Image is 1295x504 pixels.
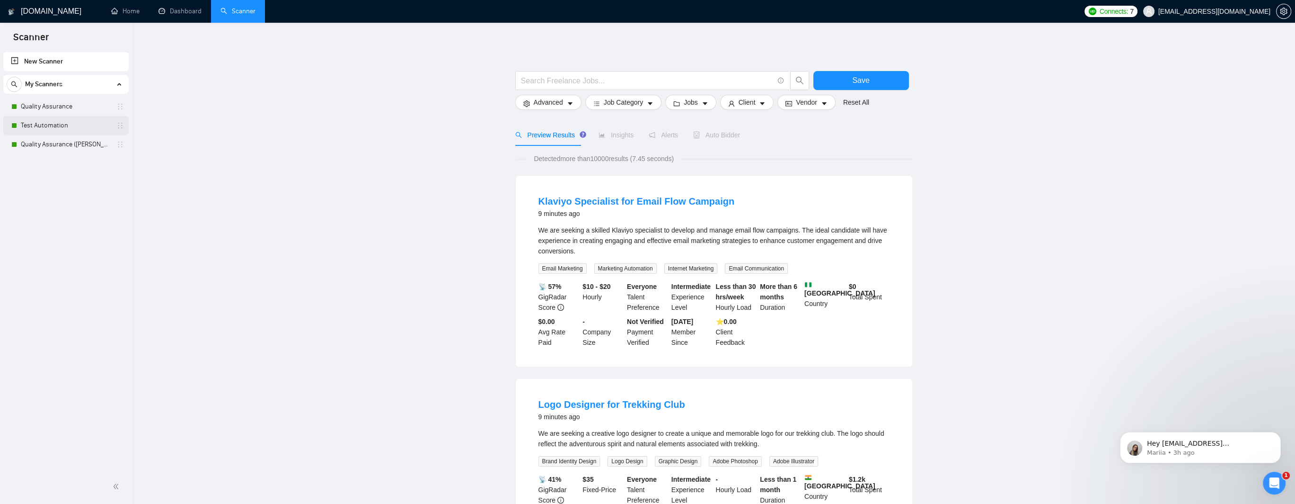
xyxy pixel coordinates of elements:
span: setting [523,100,530,107]
b: Everyone [627,476,657,483]
b: Not Verified [627,318,664,325]
input: Search Freelance Jobs... [521,75,774,87]
div: Client Feedback [714,316,758,348]
span: bars [593,100,600,107]
span: Email Marketing [538,263,587,274]
iframe: Intercom notifications message [1106,412,1295,478]
span: holder [116,141,124,148]
span: Marketing Automation [594,263,657,274]
div: Experience Level [670,281,714,313]
b: Intermediate [671,476,711,483]
div: 9 minutes ago [538,208,735,219]
span: notification [649,132,655,138]
li: New Scanner [3,52,129,71]
span: Adobe Photoshop [709,456,761,467]
b: Intermediate [671,283,711,290]
span: Internet Marketing [664,263,718,274]
span: caret-down [702,100,708,107]
button: search [790,71,809,90]
span: Insights [599,131,634,139]
span: Save [852,74,869,86]
button: userClientcaret-down [720,95,774,110]
div: Duration [758,281,802,313]
button: barsJob Categorycaret-down [585,95,661,110]
div: Payment Verified [625,316,670,348]
span: user [1145,8,1152,15]
span: Vendor [796,97,817,108]
a: New Scanner [11,52,121,71]
p: Message from Mariia, sent 3h ago [41,36,163,45]
iframe: Intercom live chat [1263,472,1286,495]
img: upwork-logo.png [1089,8,1096,15]
span: Brand Identity Design [538,456,600,467]
a: Reset All [843,97,869,108]
b: [GEOGRAPHIC_DATA] [804,474,875,490]
a: Quality Assurance [21,97,111,116]
b: $0.00 [538,318,555,325]
b: Less than 30 hrs/week [716,283,756,301]
b: $ 1.2k [849,476,865,483]
b: 📡 41% [538,476,562,483]
span: My Scanners [25,75,62,94]
b: - [582,318,585,325]
b: 📡 57% [538,283,562,290]
span: caret-down [821,100,828,107]
img: 🇮🇳 [805,474,811,481]
a: Test Automation [21,116,111,135]
a: setting [1276,8,1291,15]
span: info-circle [557,497,564,504]
span: Advanced [534,97,563,108]
span: 7 [1130,6,1134,17]
span: area-chart [599,132,605,138]
b: [DATE] [671,318,693,325]
b: Everyone [627,283,657,290]
span: info-circle [557,304,564,311]
img: logo [8,4,15,19]
span: Detected more than 10000 results (7.45 seconds) [527,153,680,164]
div: Company Size [581,316,625,348]
b: Less than 1 month [760,476,796,494]
a: dashboardDashboard [159,7,202,15]
b: $ 35 [582,476,593,483]
span: holder [116,103,124,110]
a: Logo Designer for Trekking Club [538,399,685,410]
button: idcardVendorcaret-down [777,95,835,110]
span: Preview Results [515,131,583,139]
a: searchScanner [220,7,255,15]
span: double-left [113,482,122,491]
span: Graphic Design [655,456,702,467]
span: idcard [785,100,792,107]
span: Logo Design [608,456,647,467]
div: GigRadar Score [537,281,581,313]
span: Alerts [649,131,678,139]
div: Hourly [581,281,625,313]
b: $10 - $20 [582,283,610,290]
div: Talent Preference [625,281,670,313]
b: $ 0 [849,283,856,290]
span: setting [1277,8,1291,15]
span: caret-down [759,100,766,107]
div: We are seeking a skilled Klaviyo specialist to develop and manage email flow campaigns. The ideal... [538,225,890,256]
span: Auto Bidder [693,131,740,139]
span: 1 [1282,472,1290,479]
div: We are seeking a creative logo designer to create a unique and memorable logo for our trekking cl... [538,428,890,449]
div: Total Spent [847,281,891,313]
button: settingAdvancedcaret-down [515,95,581,110]
button: search [7,77,22,92]
li: My Scanners [3,75,129,154]
button: Save [813,71,909,90]
span: Client [739,97,756,108]
span: search [515,132,522,138]
div: Hourly Load [714,281,758,313]
span: Job Category [604,97,643,108]
span: folder [673,100,680,107]
span: info-circle [778,78,784,84]
b: [GEOGRAPHIC_DATA] [804,281,875,297]
img: 🇳🇬 [805,281,811,288]
span: Adobe Illustrator [769,456,818,467]
b: More than 6 months [760,283,797,301]
span: user [728,100,735,107]
div: Tooltip anchor [579,130,587,139]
